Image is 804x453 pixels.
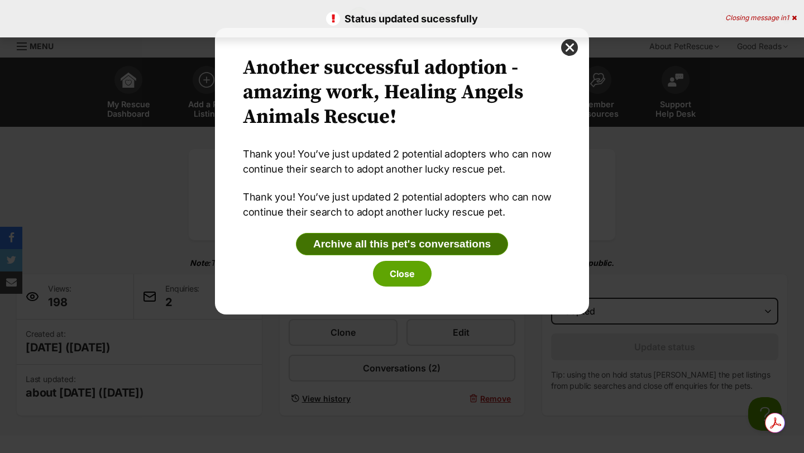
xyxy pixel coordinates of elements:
[373,261,432,287] button: Close
[725,14,797,22] div: Closing message in
[561,39,578,56] button: close
[243,56,561,130] h2: Another successful adoption - amazing work, Healing Angels Animals Rescue!
[786,13,789,22] span: 1
[296,233,508,255] button: Archive all this pet's conversations
[243,146,561,177] p: Thank you! You’ve just updated 2 potential adopters who can now continue their search to adopt an...
[11,11,793,26] p: Status updated sucessfully
[243,189,561,220] p: Thank you! You’ve just updated 2 potential adopters who can now continue their search to adopt an...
